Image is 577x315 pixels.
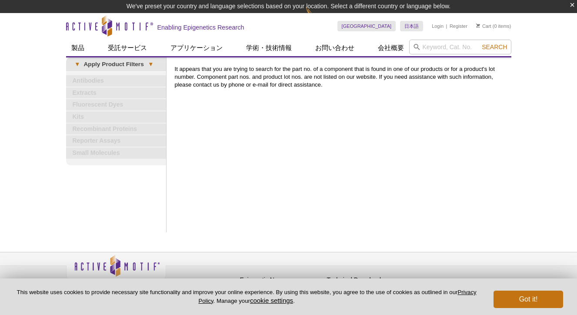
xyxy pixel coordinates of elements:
[240,276,323,284] h4: Epigenetic News
[144,60,157,68] span: ▾
[66,87,166,99] a: Extracts
[450,23,467,29] a: Register
[476,21,511,31] li: (0 items)
[310,40,360,56] a: お問い合わせ
[432,23,444,29] a: Login
[70,60,84,68] span: ▾
[66,111,166,123] a: Kits
[306,7,329,27] img: Change Here
[198,289,476,304] a: Privacy Policy
[479,43,510,51] button: Search
[66,99,166,111] a: Fluorescent Dyes
[66,135,166,147] a: Reporter Assays
[400,21,423,31] a: 日本語
[66,40,90,56] a: 製品
[250,297,293,304] button: cookie settings
[165,40,228,56] a: アプリケーション
[494,291,563,308] button: Got it!
[66,252,166,288] img: Active Motif,
[157,23,244,31] h2: Enabling Epigenetics Research
[327,276,410,284] h4: Technical Downloads
[175,65,507,89] p: It appears that you are trying to search for the part no. of a component that is found in one of ...
[409,40,511,54] input: Keyword, Cat. No.
[482,44,507,50] span: Search
[241,40,297,56] a: 学術・技術情報
[446,21,447,31] li: |
[14,288,479,305] p: This website uses cookies to provide necessary site functionality and improve your online experie...
[373,40,409,56] a: 会社概要
[66,124,166,135] a: Recombinant Proteins
[476,23,491,29] a: Cart
[170,275,204,288] a: Privacy Policy
[337,21,396,31] a: [GEOGRAPHIC_DATA]
[414,268,479,287] table: Click to Verify - This site chose Symantec SSL for secure e-commerce and confidential communicati...
[66,147,166,159] a: Small Molecules
[476,23,480,28] img: Your Cart
[103,40,152,56] a: 受託サービス
[66,75,166,87] a: Antibodies
[66,57,166,71] a: ▾Apply Product Filters▾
